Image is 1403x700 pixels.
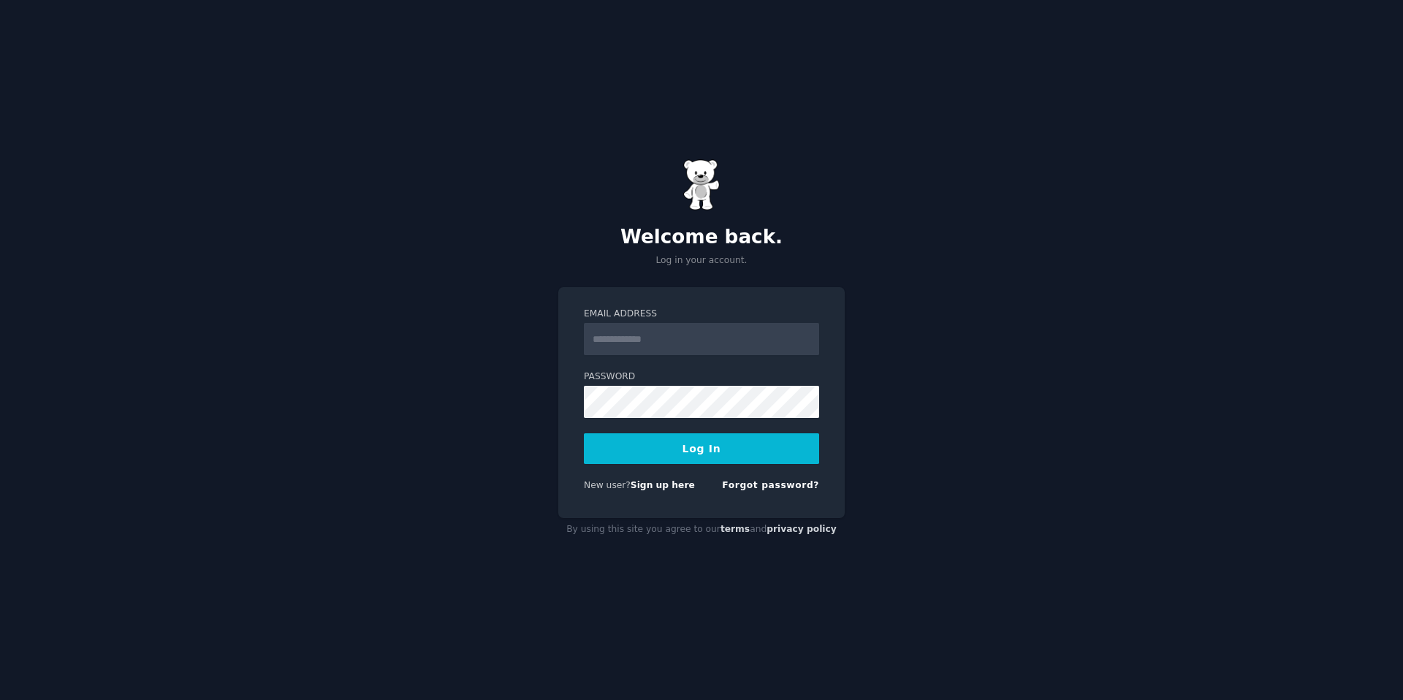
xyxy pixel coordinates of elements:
a: Sign up here [631,480,695,490]
label: Email Address [584,308,819,321]
a: privacy policy [767,524,837,534]
a: terms [720,524,750,534]
img: Gummy Bear [683,159,720,210]
button: Log In [584,433,819,464]
a: Forgot password? [722,480,819,490]
h2: Welcome back. [558,226,845,249]
p: Log in your account. [558,254,845,267]
div: By using this site you agree to our and [558,518,845,541]
span: New user? [584,480,631,490]
label: Password [584,370,819,384]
